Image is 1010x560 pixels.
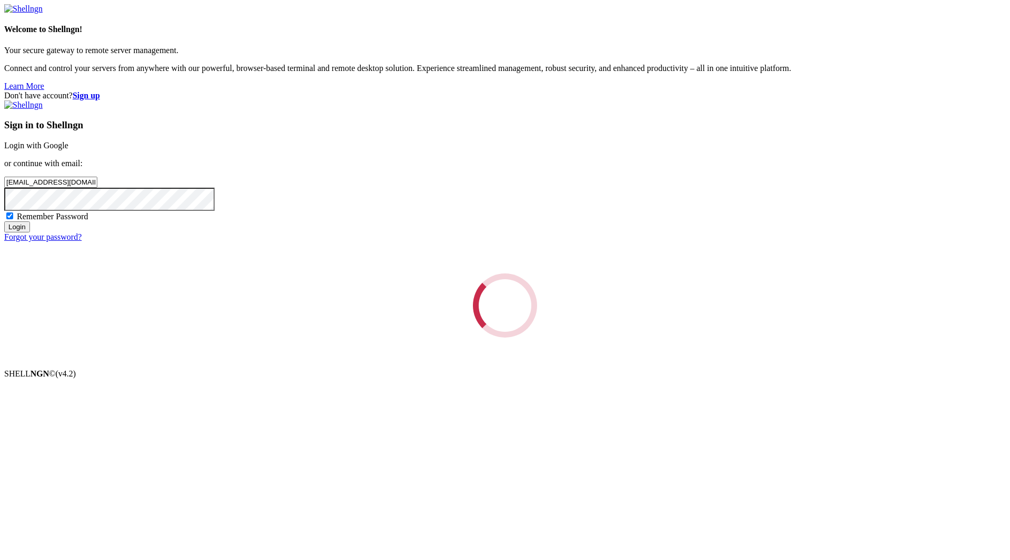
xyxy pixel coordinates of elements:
input: Email address [4,177,97,188]
a: Login with Google [4,141,68,150]
span: 4.2.0 [56,369,76,378]
div: Loading... [465,266,544,345]
b: NGN [31,369,49,378]
p: Connect and control your servers from anywhere with our powerful, browser-based terminal and remo... [4,64,1006,73]
span: Remember Password [17,212,88,221]
p: or continue with email: [4,159,1006,168]
h4: Welcome to Shellngn! [4,25,1006,34]
h3: Sign in to Shellngn [4,119,1006,131]
p: Your secure gateway to remote server management. [4,46,1006,55]
img: Shellngn [4,100,43,110]
a: Forgot your password? [4,232,82,241]
img: Shellngn [4,4,43,14]
input: Remember Password [6,212,13,219]
input: Login [4,221,30,232]
a: Learn More [4,82,44,90]
span: SHELL © [4,369,76,378]
div: Don't have account? [4,91,1006,100]
a: Sign up [73,91,100,100]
